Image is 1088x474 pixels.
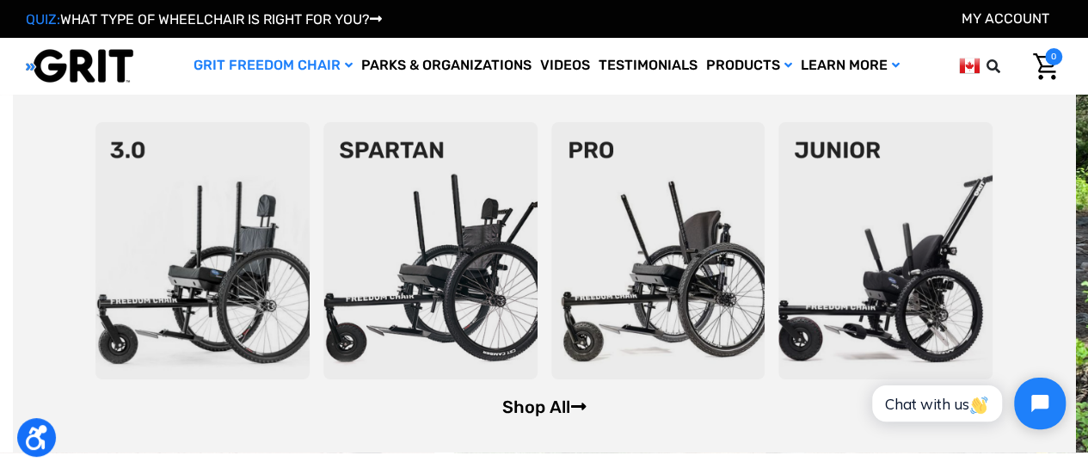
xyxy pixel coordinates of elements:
[233,71,326,87] span: Phone Number
[594,38,702,94] a: Testimonials
[95,122,310,379] img: 3point0.png
[189,38,357,94] a: GRIT Freedom Chair
[323,122,538,379] img: spartan2.png
[536,38,594,94] a: Videos
[702,38,796,94] a: Products
[26,48,133,83] img: GRIT All-Terrain Wheelchair and Mobility Equipment
[551,122,765,379] img: pro-chair.png
[1045,48,1062,65] span: 0
[778,122,993,379] img: junior-chair.png
[357,38,536,94] a: Parks & Organizations
[1020,48,1062,84] a: Cart with 0 items
[26,11,382,28] a: QUIZ:WHAT TYPE OF WHEELCHAIR IS RIGHT FOR YOU?
[853,363,1080,444] iframe: Tidio Chat
[501,397,586,417] a: Shop All
[26,11,60,28] span: QUIZ:
[1033,53,1058,80] img: Cart
[796,38,904,94] a: Learn More
[959,55,980,77] img: ca.png
[962,10,1049,27] a: Account
[994,48,1020,84] input: Search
